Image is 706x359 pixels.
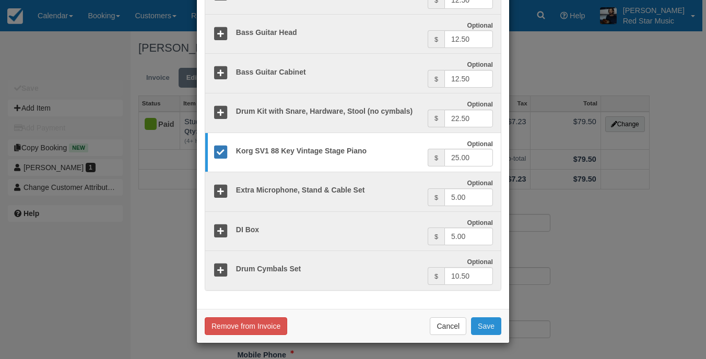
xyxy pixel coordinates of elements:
small: $ [434,273,438,280]
a: Korg SV1 88 Key Vintage Stage Piano Optional $ [205,133,501,173]
small: $ [434,194,438,201]
strong: Optional [467,61,493,68]
strong: Optional [467,219,493,226]
small: $ [434,76,438,83]
h5: Drum Kit with Snare, Hardware, Stool (no cymbals) [228,107,428,115]
strong: Optional [467,258,493,266]
h5: Drum Cymbals Set [228,265,428,273]
h5: Bass Guitar Cabinet [228,68,428,76]
h5: DI Box [228,226,428,234]
strong: Optional [467,22,493,29]
a: Bass Guitar Head Optional $ [205,14,501,54]
strong: Optional [467,101,493,108]
small: $ [434,154,438,162]
a: Bass Guitar Cabinet Optional $ [205,53,501,93]
button: Cancel [430,317,466,335]
a: DI Box Optional $ [205,211,501,252]
strong: Optional [467,179,493,187]
a: Extra Microphone, Stand & Cable Set Optional $ [205,172,501,212]
button: Remove from Invoice [205,317,287,335]
a: Drum Kit with Snare, Hardware, Stool (no cymbals) Optional $ [205,93,501,133]
small: $ [434,233,438,241]
h5: Bass Guitar Head [228,29,428,37]
button: Save [471,317,501,335]
h5: Extra Microphone, Stand & Cable Set [228,186,428,194]
a: Drum Cymbals Set Optional $ [205,250,501,290]
small: $ [434,115,438,122]
h5: Korg SV1 88 Key Vintage Stage Piano [228,147,428,155]
strong: Optional [467,140,493,148]
small: $ [434,36,438,43]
